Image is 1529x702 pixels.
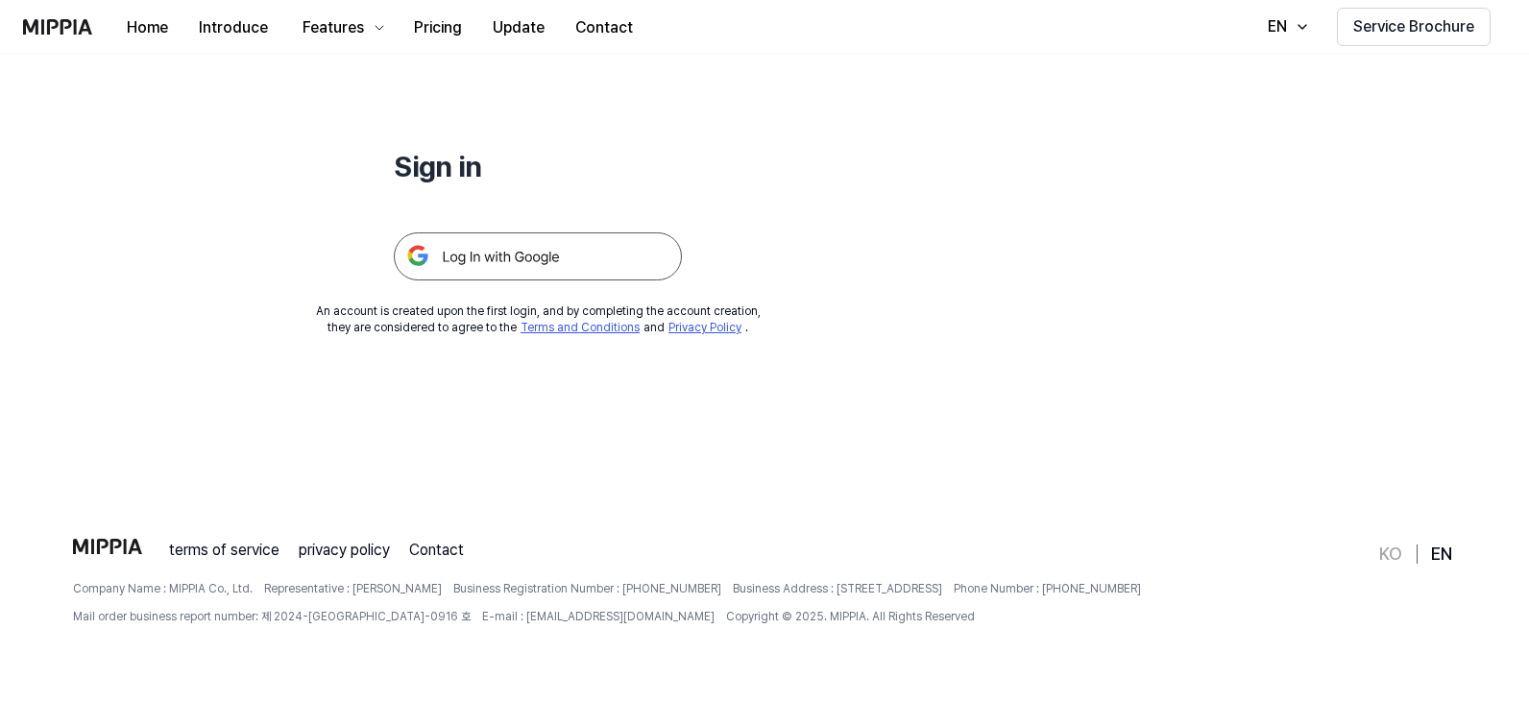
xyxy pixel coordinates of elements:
a: EN [1431,543,1452,566]
button: Introduce [183,9,283,47]
a: Privacy Policy [668,321,741,334]
button: Home [111,9,183,47]
a: privacy policy [299,539,390,562]
a: Terms and Conditions [521,321,640,334]
span: Representative : [PERSON_NAME] [264,581,442,597]
button: Pricing [399,9,477,47]
span: Mail order business report number: 제 2024-[GEOGRAPHIC_DATA]-0916 호 [73,609,471,625]
img: logo [23,19,92,35]
span: Business Address : [STREET_ADDRESS] [733,581,942,597]
button: Service Brochure [1337,8,1491,46]
div: Features [299,16,368,39]
button: EN [1249,8,1322,46]
button: Update [477,9,560,47]
a: Update [477,1,560,54]
a: terms of service [169,539,279,562]
img: logo [73,539,142,554]
span: Business Registration Number : [PHONE_NUMBER] [453,581,721,597]
img: 구글 로그인 버튼 [394,232,682,280]
div: An account is created upon the first login, and by completing the account creation, they are cons... [316,303,761,336]
div: EN [1264,15,1291,38]
button: Features [283,9,399,47]
button: Contact [560,9,648,47]
a: KO [1379,543,1402,566]
span: E-mail : [EMAIL_ADDRESS][DOMAIN_NAME] [482,609,715,625]
h1: Sign in [394,146,682,186]
span: Company Name : MIPPIA Co., Ltd. [73,581,253,597]
a: Contact [409,539,464,562]
span: Copyright © 2025. MIPPIA. All Rights Reserved [726,609,975,625]
span: Phone Number : [PHONE_NUMBER] [954,581,1141,597]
